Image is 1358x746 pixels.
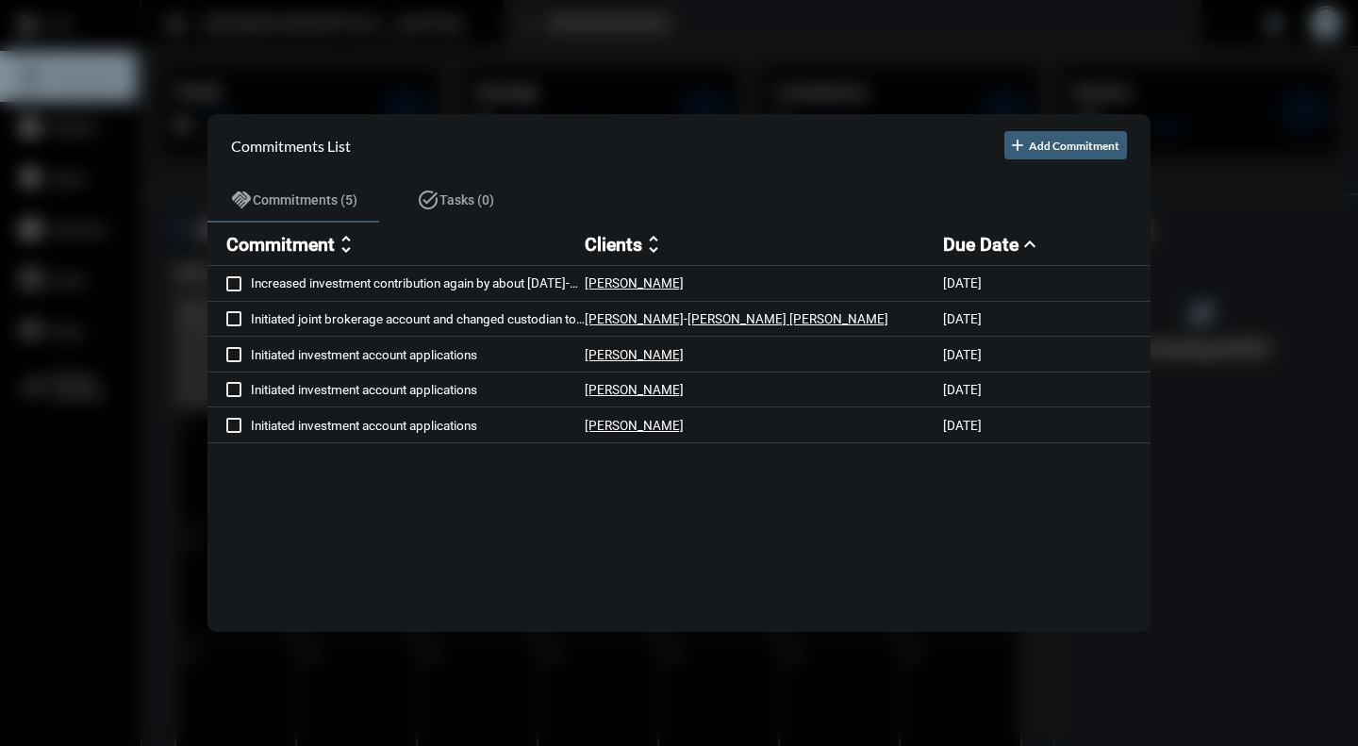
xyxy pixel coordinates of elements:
[943,418,982,433] p: [DATE]
[943,275,982,290] p: [DATE]
[687,311,888,326] p: [PERSON_NAME] [PERSON_NAME]
[226,234,335,256] h2: Commitment
[943,347,982,362] p: [DATE]
[943,311,982,326] p: [DATE]
[251,275,585,290] p: Increased investment contribution again by about [DATE]-[DATE] for September, Oct, Nov, and Dec
[1008,136,1027,155] mat-icon: add
[684,311,687,326] p: -
[943,234,1018,256] h2: Due Date
[230,189,253,211] mat-icon: handshake
[585,311,684,326] p: [PERSON_NAME]
[251,382,585,397] p: Initiated investment account applications
[943,382,982,397] p: [DATE]
[585,347,684,362] p: [PERSON_NAME]
[642,233,665,256] mat-icon: unfold_more
[585,275,684,290] p: [PERSON_NAME]
[251,347,585,362] p: Initiated investment account applications
[251,418,585,433] p: Initiated investment account applications
[417,189,439,211] mat-icon: task_alt
[253,192,357,207] span: Commitments (5)
[231,137,351,155] h2: Commitments List
[1004,131,1127,159] button: Add Commitment
[585,418,684,433] p: [PERSON_NAME]
[335,233,357,256] mat-icon: unfold_more
[585,382,684,397] p: [PERSON_NAME]
[439,192,494,207] span: Tasks (0)
[1018,233,1041,256] mat-icon: expand_less
[251,311,585,326] p: Initiated joint brokerage account and changed custodian to [PERSON_NAME]
[585,234,642,256] h2: Clients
